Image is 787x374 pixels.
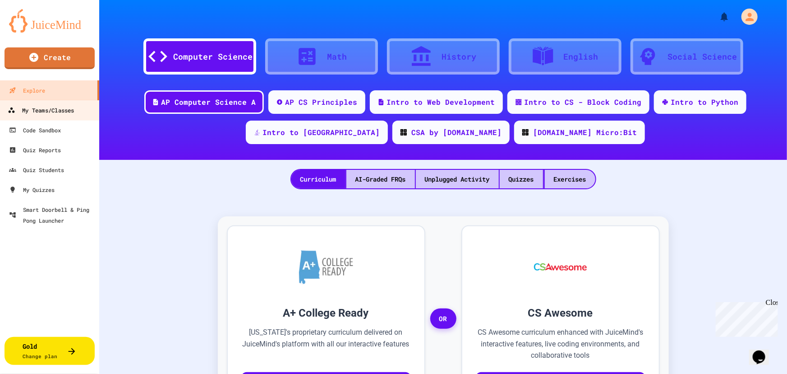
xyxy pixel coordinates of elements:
div: English [563,51,598,63]
div: AI-Graded FRQs [346,170,415,188]
div: Curriculum [291,170,345,188]
div: Computer Science [174,51,253,63]
div: AP Computer Science A [161,97,256,108]
div: CSA by [DOMAIN_NAME] [411,127,502,138]
div: Chat with us now!Close [4,4,62,57]
div: Intro to Web Development [387,97,495,108]
div: Quiz Reports [9,145,61,155]
div: Gold [23,341,58,360]
div: My Notifications [702,9,732,24]
div: History [442,51,476,63]
img: CS Awesome [525,240,596,294]
div: Social Science [668,51,737,63]
div: Quiz Students [9,164,64,175]
div: Quizzes [500,170,543,188]
img: CODE_logo_RGB.png [522,129,529,136]
iframe: chat widget [749,338,778,365]
div: My Quizzes [9,184,55,195]
div: Math [327,51,347,63]
div: [DOMAIN_NAME] Micro:Bit [533,127,637,138]
div: My Teams/Classes [8,105,74,116]
div: Intro to CS - Block Coding [524,97,641,108]
span: OR [430,309,456,329]
button: GoldChange plan [5,337,95,365]
img: A+ College Ready [299,250,353,284]
h3: CS Awesome [476,305,645,321]
div: Intro to Python [671,97,738,108]
h3: A+ College Ready [241,305,411,321]
p: [US_STATE]'s proprietary curriculum delivered on JuiceMind's platform with all our interactive fe... [241,327,411,361]
div: Unplugged Activity [416,170,499,188]
div: My Account [732,6,760,27]
div: AP CS Principles [285,97,357,108]
span: Change plan [23,353,58,360]
a: Create [5,47,95,69]
div: Explore [9,85,45,96]
img: logo-orange.svg [9,9,90,33]
div: Code Sandbox [9,125,61,136]
div: Smart Doorbell & Ping Pong Launcher [9,204,96,226]
div: Intro to [GEOGRAPHIC_DATA] [262,127,380,138]
iframe: chat widget [712,299,778,337]
img: CODE_logo_RGB.png [400,129,407,136]
div: Exercises [545,170,595,188]
p: CS Awesome curriculum enhanced with JuiceMind's interactive features, live coding environments, a... [476,327,645,361]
